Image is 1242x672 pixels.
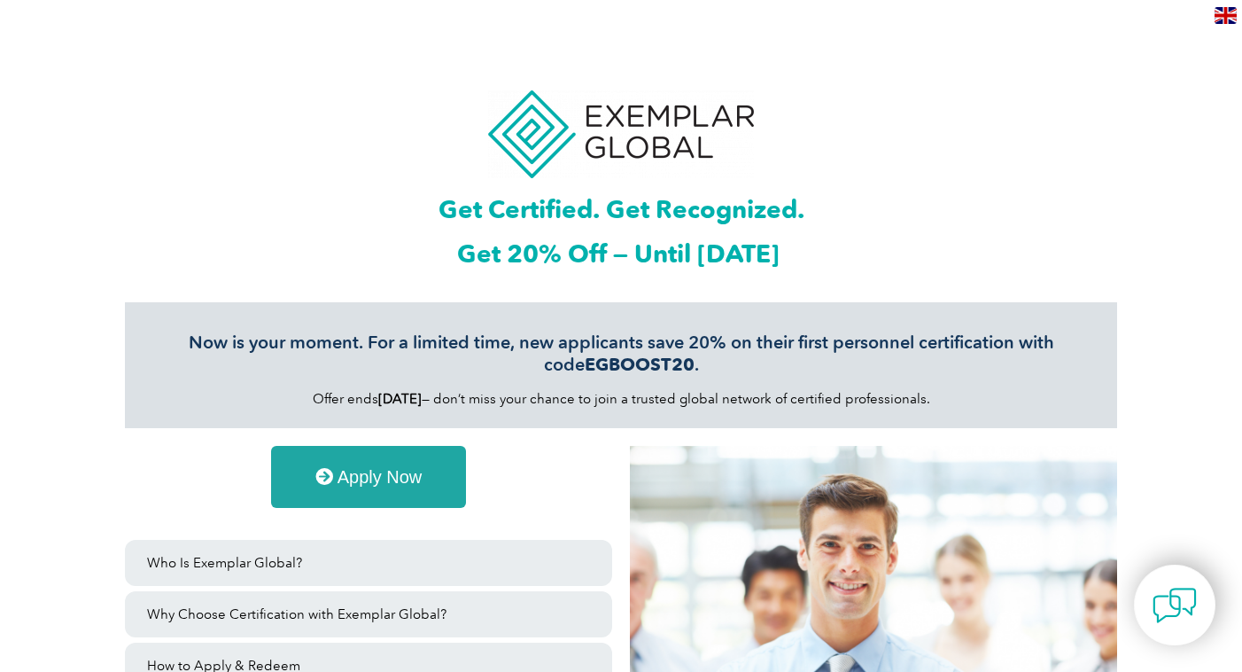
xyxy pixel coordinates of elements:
[1153,583,1197,628] img: contact-chat.png
[378,391,422,407] b: [DATE]
[338,468,423,486] span: Apply Now
[1215,7,1237,24] img: en
[439,194,804,224] span: Get Certified. Get Recognized.
[585,354,695,375] strong: EGBOOST20
[271,446,467,508] a: Apply Now
[457,238,780,269] span: Get 20% Off — Until [DATE]
[125,591,612,637] a: Why Choose Certification with Exemplar Global?
[151,389,1091,409] p: Offer ends — don’t miss your chance to join a trusted global network of certified professionals.
[125,540,612,586] a: Who Is Exemplar Global?
[151,332,1091,376] h3: Now is your moment. For a limited time, new applicants save 20% on their first personnel certific...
